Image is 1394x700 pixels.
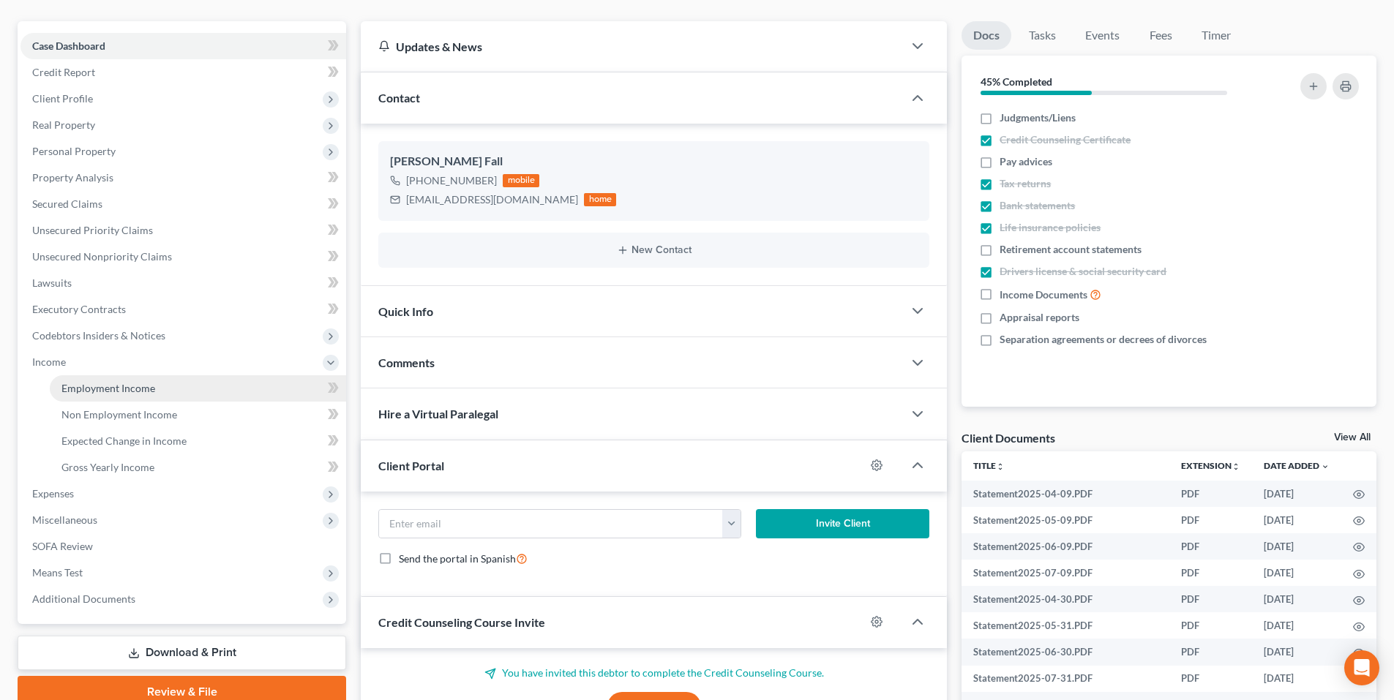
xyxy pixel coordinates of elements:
td: Statement2025-07-09.PDF [962,560,1169,586]
span: Non Employment Income [61,408,177,421]
span: Income Documents [1000,287,1087,302]
span: Additional Documents [32,592,135,605]
button: New Contact [390,244,918,256]
span: Unsecured Priority Claims [32,224,153,236]
td: Statement2025-04-09.PDF [962,481,1169,507]
span: Bank statements [1000,198,1075,213]
a: Date Added expand_more [1264,460,1330,471]
span: Life insurance policies [1000,220,1101,235]
span: Contact [378,91,420,105]
span: Real Property [32,118,95,131]
td: PDF [1169,481,1252,507]
span: Drivers license & social security card [1000,264,1166,279]
span: Tax returns [1000,176,1051,191]
a: Unsecured Priority Claims [20,217,346,244]
td: PDF [1169,639,1252,665]
a: View All [1334,432,1371,443]
div: [EMAIL_ADDRESS][DOMAIN_NAME] [406,192,578,207]
a: Property Analysis [20,165,346,191]
td: PDF [1169,586,1252,612]
td: Statement2025-04-30.PDF [962,586,1169,612]
a: SOFA Review [20,533,346,560]
span: Client Portal [378,459,444,473]
td: [DATE] [1252,481,1341,507]
span: Secured Claims [32,197,102,210]
td: [DATE] [1252,560,1341,586]
td: Statement2025-07-31.PDF [962,666,1169,692]
a: Executory Contracts [20,296,346,323]
input: Enter email [379,510,723,538]
span: Quick Info [378,304,433,318]
td: PDF [1169,666,1252,692]
i: expand_more [1321,462,1330,471]
span: Miscellaneous [32,513,97,526]
a: Extensionunfold_more [1181,460,1240,471]
a: Case Dashboard [20,33,346,59]
span: Expected Change in Income [61,434,187,447]
td: Statement2025-06-30.PDF [962,639,1169,665]
span: Executory Contracts [32,303,126,315]
span: Expenses [32,487,74,500]
a: Secured Claims [20,191,346,217]
a: Docs [962,21,1011,50]
td: PDF [1169,560,1252,586]
span: SOFA Review [32,540,93,552]
span: Appraisal reports [1000,310,1079,325]
span: Hire a Virtual Paralegal [378,407,498,421]
div: Updates & News [378,39,885,54]
div: [PERSON_NAME] Fall [390,153,918,170]
a: Gross Yearly Income [50,454,346,481]
span: Gross Yearly Income [61,461,154,473]
span: Employment Income [61,382,155,394]
a: Non Employment Income [50,402,346,428]
span: Retirement account statements [1000,242,1142,257]
a: Employment Income [50,375,346,402]
strong: 45% Completed [981,75,1052,88]
td: PDF [1169,533,1252,560]
td: PDF [1169,612,1252,639]
td: Statement2025-06-09.PDF [962,533,1169,560]
span: Credit Counseling Course Invite [378,615,545,629]
td: [DATE] [1252,639,1341,665]
div: Open Intercom Messenger [1344,650,1379,685]
button: Invite Client [756,509,930,538]
a: Timer [1190,21,1243,50]
a: Tasks [1017,21,1068,50]
span: Property Analysis [32,171,113,184]
i: unfold_more [1232,462,1240,471]
td: [DATE] [1252,533,1341,560]
span: Judgments/Liens [1000,110,1076,125]
a: Expected Change in Income [50,428,346,454]
span: Case Dashboard [32,39,105,52]
span: Lawsuits [32,276,72,289]
a: Unsecured Nonpriority Claims [20,244,346,270]
span: Credit Counseling Certificate [1000,132,1131,147]
div: [PHONE_NUMBER] [406,173,497,188]
td: PDF [1169,507,1252,533]
a: Events [1073,21,1131,50]
span: Client Profile [32,92,93,105]
span: Unsecured Nonpriority Claims [32,250,172,263]
div: Client Documents [962,430,1055,445]
a: Download & Print [18,636,346,670]
span: Codebtors Insiders & Notices [32,329,165,342]
td: [DATE] [1252,666,1341,692]
td: Statement2025-05-31.PDF [962,612,1169,639]
i: unfold_more [996,462,1005,471]
span: Means Test [32,566,83,579]
span: Separation agreements or decrees of divorces [1000,332,1207,347]
p: You have invited this debtor to complete the Credit Counseling Course. [378,666,929,680]
span: Comments [378,355,435,369]
div: home [584,193,616,206]
a: Titleunfold_more [973,460,1005,471]
a: Credit Report [20,59,346,86]
span: Send the portal in Spanish [399,552,516,565]
td: Statement2025-05-09.PDF [962,507,1169,533]
div: mobile [503,174,539,187]
a: Lawsuits [20,270,346,296]
td: [DATE] [1252,586,1341,612]
span: Personal Property [32,145,116,157]
td: [DATE] [1252,507,1341,533]
span: Income [32,355,66,368]
a: Fees [1137,21,1184,50]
